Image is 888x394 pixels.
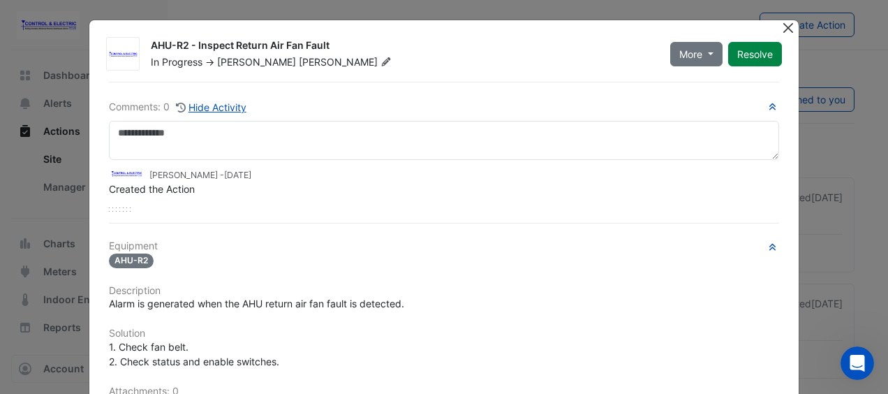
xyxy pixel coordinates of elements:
div: Comments: 0 [109,99,247,115]
iframe: Intercom live chat [841,346,874,380]
span: -> [205,56,214,68]
button: Hide Activity [175,99,247,115]
button: Resolve [728,42,782,66]
img: Control & Electric [107,48,139,61]
span: AHU-R2 [109,254,154,268]
span: Alarm is generated when the AHU return air fan fault is detected. [109,298,404,309]
span: Created the Action [109,183,195,195]
span: In Progress [151,56,202,68]
h6: Equipment [109,240,779,252]
button: Close [781,20,796,35]
img: Control & Electric [109,166,144,182]
span: More [679,47,702,61]
span: 1. Check fan belt. 2. Check status and enable switches. [109,341,279,367]
h6: Solution [109,328,779,340]
span: [PERSON_NAME] [299,55,394,69]
span: [PERSON_NAME] [217,56,296,68]
small: [PERSON_NAME] - [149,169,251,182]
h6: Description [109,285,779,297]
div: AHU-R2 - Inspect Return Air Fan Fault [151,38,653,55]
button: More [670,42,723,66]
span: 2025-08-25 13:19:23 [224,170,251,180]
